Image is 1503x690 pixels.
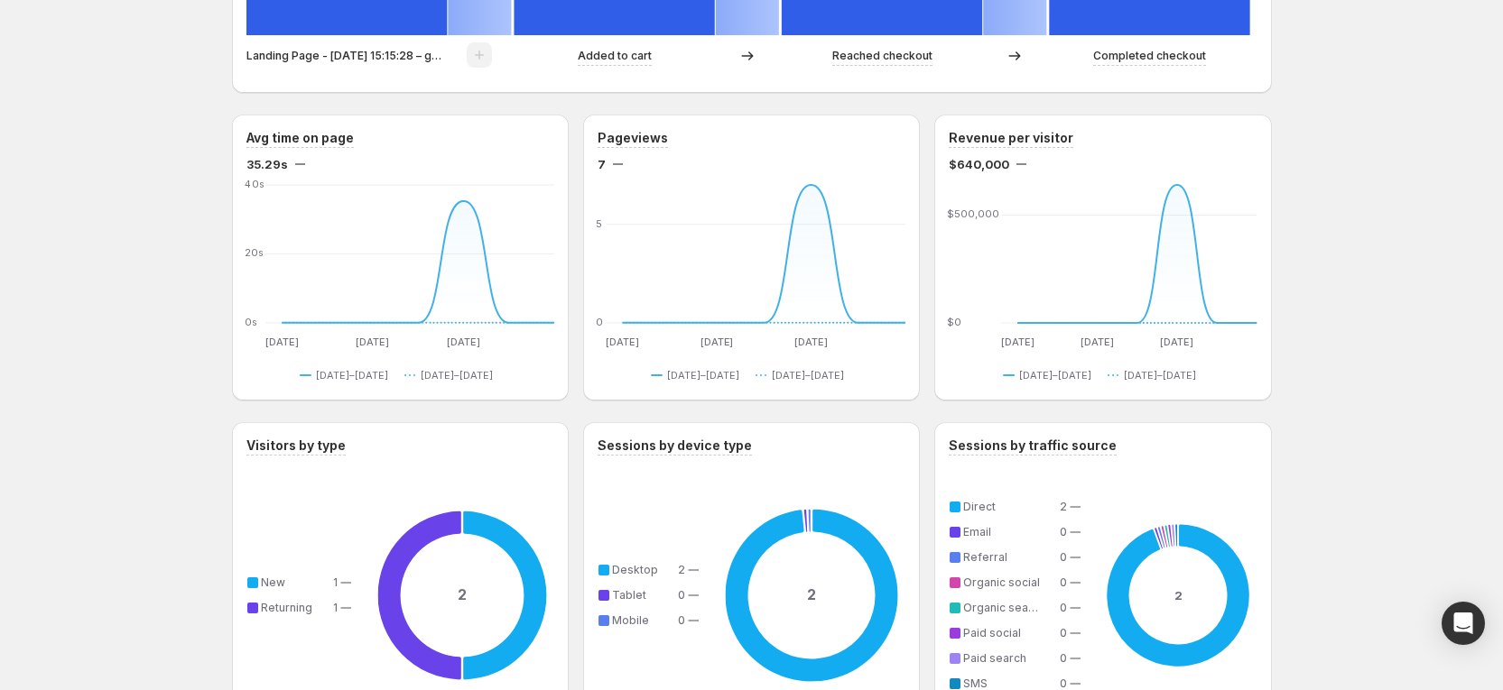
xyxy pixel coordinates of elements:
[264,336,298,348] text: [DATE]
[947,207,999,220] text: $500,000
[245,316,258,328] text: 0s
[1060,651,1067,665] span: 0
[1081,336,1114,348] text: [DATE]
[356,336,389,348] text: [DATE]
[960,598,1059,618] td: Organic search
[261,601,312,614] span: Returning
[963,525,991,538] span: Email
[949,437,1117,455] h3: Sessions by traffic source
[404,364,500,386] button: [DATE]–[DATE]
[612,613,649,627] span: Mobile
[1060,601,1067,614] span: 0
[1019,368,1091,382] span: [DATE]–[DATE]
[246,129,354,147] h3: Avg time on page
[257,598,332,618] td: Returning
[1161,336,1194,348] text: [DATE]
[678,613,685,627] span: 0
[963,626,1021,639] span: Paid social
[608,560,677,580] td: Desktop
[960,522,1059,542] td: Email
[447,336,480,348] text: [DATE]
[1001,336,1034,348] text: [DATE]
[333,601,338,614] span: 1
[1093,47,1206,65] p: Completed checkout
[1442,602,1485,645] div: Open Intercom Messenger
[316,368,388,382] span: [DATE]–[DATE]
[257,573,332,593] td: New
[963,575,1040,589] span: Organic social
[246,437,346,455] h3: Visitors by type
[963,550,1007,564] span: Referral
[261,575,285,589] span: New
[960,649,1059,668] td: Paid search
[608,611,677,630] td: Mobile
[1060,525,1067,538] span: 0
[1060,550,1067,564] span: 0
[678,563,685,576] span: 2
[960,497,1059,517] td: Direct
[608,585,677,605] td: Tablet
[963,651,1026,665] span: Paid search
[245,178,265,190] text: 40s
[606,336,639,348] text: [DATE]
[245,247,264,260] text: 20s
[832,47,932,65] p: Reached checkout
[667,368,739,382] span: [DATE]–[DATE]
[598,437,752,455] h3: Sessions by device type
[960,623,1059,643] td: Paid social
[1060,575,1067,589] span: 0
[678,588,685,602] span: 0
[1060,676,1067,690] span: 0
[794,336,828,348] text: [DATE]
[598,129,668,147] h3: Pageviews
[333,575,338,589] span: 1
[949,155,1009,173] span: $640,000
[1124,368,1196,382] span: [DATE]–[DATE]
[246,155,288,173] span: 35.29s
[1108,364,1203,386] button: [DATE]–[DATE]
[1060,626,1067,639] span: 0
[756,364,851,386] button: [DATE]–[DATE]
[246,47,448,65] p: Landing Page - [DATE] 15:15:28 – gemcommerce-[GEOGRAPHIC_DATA]-stg-gemx-4
[960,547,1059,567] td: Referral
[651,364,747,386] button: [DATE]–[DATE]
[963,500,996,513] span: Direct
[963,676,988,690] span: SMS
[612,588,646,602] span: Tablet
[949,129,1073,147] h3: Revenue per visitor
[578,47,652,65] p: Added to cart
[421,368,493,382] span: [DATE]–[DATE]
[772,368,844,382] span: [DATE]–[DATE]
[596,217,602,230] text: 5
[963,601,1045,614] span: Organic search
[598,155,606,173] span: 7
[947,316,961,328] text: $0
[1060,500,1067,513] span: 2
[700,336,733,348] text: [DATE]
[960,573,1059,593] td: Organic social
[612,563,658,576] span: Desktop
[596,316,603,328] text: 0
[300,364,395,386] button: [DATE]–[DATE]
[1003,364,1099,386] button: [DATE]–[DATE]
